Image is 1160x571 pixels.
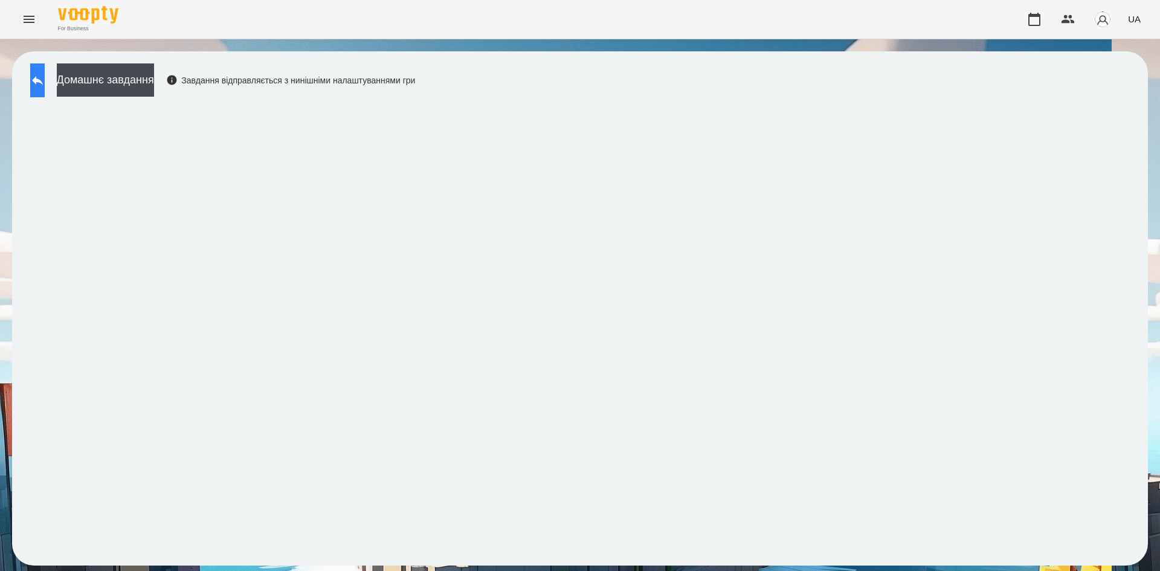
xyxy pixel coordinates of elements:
[58,25,118,33] span: For Business
[1128,13,1141,25] span: UA
[58,6,118,24] img: Voopty Logo
[1123,8,1145,30] button: UA
[166,74,416,86] div: Завдання відправляється з нинішніми налаштуваннями гри
[14,5,43,34] button: Menu
[1094,11,1111,28] img: avatar_s.png
[57,63,154,97] button: Домашнє завдання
